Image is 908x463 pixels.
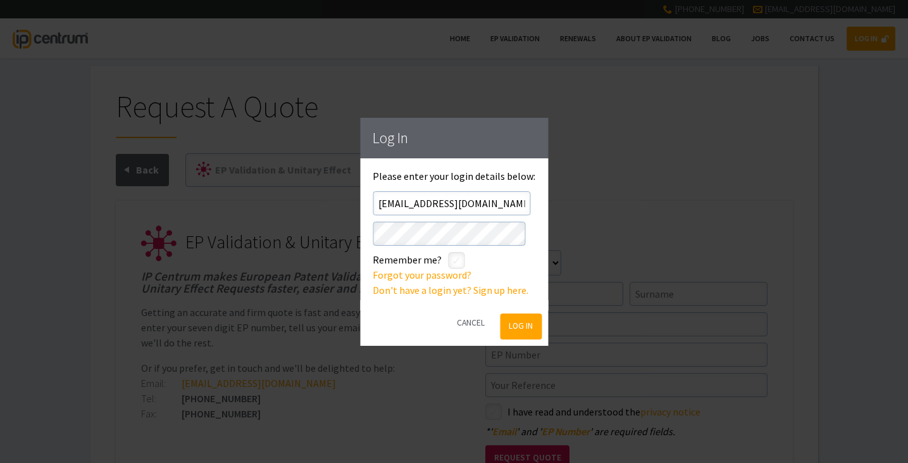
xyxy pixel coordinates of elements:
[449,307,494,339] button: Cancel
[373,171,535,298] div: Please enter your login details below:
[501,314,542,339] button: Log In
[373,252,442,267] label: Remember me?
[448,252,464,269] label: styled-checkbox
[373,130,535,146] h1: Log In
[373,284,528,296] a: Don't have a login yet? Sign up here.
[373,269,471,281] a: Forgot your password?
[373,191,530,215] input: Email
